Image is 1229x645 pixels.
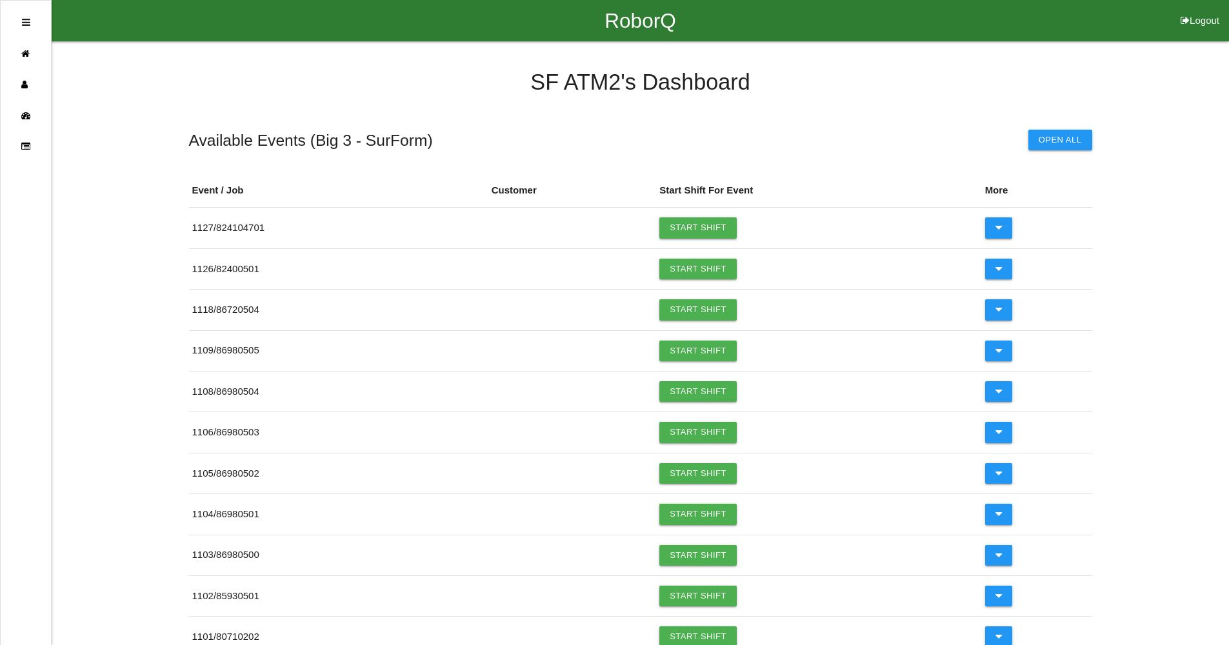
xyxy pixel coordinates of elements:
[659,504,737,524] a: Start Shift
[659,341,737,361] a: Start Shift
[189,132,433,149] h5: Available Events ( Big 3 - SurForm )
[659,422,737,442] a: Start Shift
[659,586,737,606] a: Start Shift
[189,371,488,412] td: 1108 / 86980504
[659,545,737,566] a: Start Shift
[189,453,488,493] td: 1105 / 86980502
[659,299,737,320] a: Start Shift
[189,174,488,208] th: Event / Job
[189,208,488,248] td: 1127 / 824104701
[189,248,488,289] td: 1126 / 82400501
[659,381,737,402] a: Start Shift
[189,535,488,575] td: 1103 / 86980500
[22,7,30,38] div: Open
[189,70,1092,95] h4: SF ATM2 's Dashboard
[488,174,656,208] th: Customer
[189,412,488,453] td: 1106 / 86980503
[1028,130,1092,150] button: Open All
[189,494,488,535] td: 1104 / 86980501
[189,330,488,371] td: 1109 / 86980505
[189,290,488,330] td: 1118 / 86720504
[659,259,737,279] a: Start Shift
[982,174,1092,208] th: More
[189,575,488,616] td: 1102 / 85930501
[656,174,982,208] th: Start Shift For Event
[659,217,737,238] a: Start Shift
[659,463,737,484] a: Start Shift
